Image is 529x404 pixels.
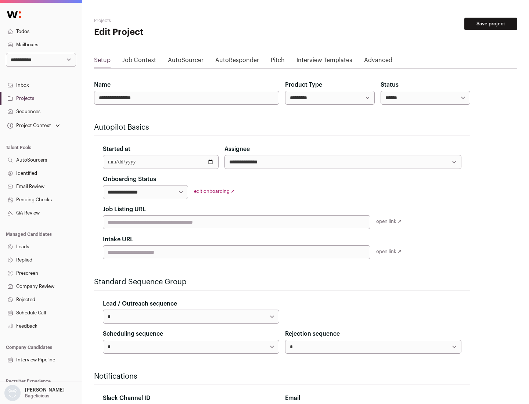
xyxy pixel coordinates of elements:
[25,387,65,393] p: [PERSON_NAME]
[285,329,340,338] label: Rejection sequence
[94,371,470,382] h2: Notifications
[94,122,470,133] h2: Autopilot Basics
[94,26,235,38] h1: Edit Project
[271,56,285,68] a: Pitch
[103,235,133,244] label: Intake URL
[103,329,163,338] label: Scheduling sequence
[168,56,204,68] a: AutoSourcer
[103,394,150,403] label: Slack Channel ID
[464,18,517,30] button: Save project
[364,56,392,68] a: Advanced
[3,7,25,22] img: Wellfound
[194,189,235,194] a: edit onboarding ↗
[6,120,61,131] button: Open dropdown
[381,80,399,89] label: Status
[122,56,156,68] a: Job Context
[94,56,111,68] a: Setup
[296,56,352,68] a: Interview Templates
[103,145,130,154] label: Started at
[103,175,156,184] label: Onboarding Status
[215,56,259,68] a: AutoResponder
[94,277,470,287] h2: Standard Sequence Group
[285,80,322,89] label: Product Type
[94,18,235,24] h2: Projects
[103,205,146,214] label: Job Listing URL
[3,385,66,401] button: Open dropdown
[285,394,461,403] div: Email
[103,299,177,308] label: Lead / Outreach sequence
[224,145,250,154] label: Assignee
[4,385,21,401] img: nopic.png
[94,80,111,89] label: Name
[25,393,49,399] p: Bagelicious
[6,123,51,129] div: Project Context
